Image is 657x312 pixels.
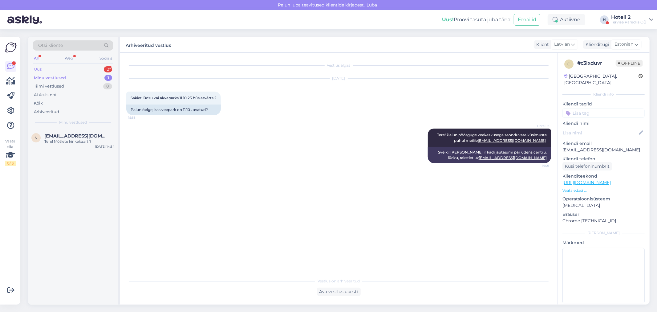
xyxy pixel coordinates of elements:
span: Hotell 2 [526,124,549,128]
span: c [568,62,570,66]
p: Kliendi telefon [562,156,645,162]
div: Aktiivne [548,14,585,25]
div: Tervise Paradiis OÜ [611,20,647,25]
span: natalja.suhacka@gmail.com [44,133,108,139]
p: Märkmed [562,240,645,246]
div: [DATE] [126,76,551,81]
span: Offline [616,60,643,67]
p: [EMAIL_ADDRESS][DOMAIN_NAME] [562,147,645,153]
p: Vaata edasi ... [562,188,645,193]
div: Palun öelge, kas veepark on 11.10 . avatud? [126,105,221,115]
span: Minu vestlused [59,120,87,125]
label: Arhiveeritud vestlus [126,40,171,49]
div: Arhiveeritud [34,109,59,115]
b: Uus! [442,17,454,23]
div: Küsi telefoninumbrit [562,162,612,170]
input: Lisa nimi [563,129,638,136]
span: Estonian [614,41,633,48]
div: Socials [98,54,113,62]
span: 15:53 [128,115,151,120]
p: Klienditeekond [562,173,645,179]
div: Klienditugi [583,41,609,48]
img: Askly Logo [5,42,17,53]
a: [EMAIL_ADDRESS][DOMAIN_NAME] [478,138,546,143]
p: Kliendi nimi [562,120,645,127]
div: [DATE] 14:34 [95,144,115,149]
div: Proovi tasuta juba täna: [442,16,511,23]
div: Vaata siia [5,138,16,166]
div: 2 [104,66,112,72]
div: AI Assistent [34,92,57,98]
div: Web [64,54,75,62]
span: Vestlus on arhiveeritud [318,278,360,284]
div: # c3lxduvr [577,60,616,67]
div: Kliendi info [562,92,645,97]
p: Kliendi email [562,140,645,147]
p: [MEDICAL_DATA] [562,202,645,209]
div: 1 [104,75,112,81]
span: Luba [365,2,379,8]
div: [PERSON_NAME] [562,230,645,236]
div: Ava vestlus uuesti [317,288,361,296]
div: Sveiki! [PERSON_NAME] ir kādi jautājumi par ūdens centru, lūdzu, rakstiet uz [428,147,551,163]
a: [URL][DOMAIN_NAME] [562,180,611,185]
span: n [34,135,38,140]
a: Hotell 2Tervise Paradiis OÜ [611,15,653,25]
div: Uus [34,66,42,72]
div: 0 / 3 [5,161,16,166]
p: Chrome [TECHNICAL_ID] [562,218,645,224]
div: Kõik [34,100,43,106]
a: [EMAIL_ADDRESS][DOMAIN_NAME] [479,155,547,160]
div: [GEOGRAPHIC_DATA], [GEOGRAPHIC_DATA] [564,73,639,86]
div: H [600,15,609,24]
div: 0 [103,83,112,89]
span: Tere! Palun pöörguge veekeskusega seonduvate küsimuste puhul meilile [437,133,548,143]
div: Hotell 2 [611,15,647,20]
p: Brauser [562,211,645,218]
div: Klient [534,41,549,48]
input: Lisa tag [562,109,645,118]
div: Vestlus algas [126,63,551,68]
div: Tiimi vestlused [34,83,64,89]
div: Tere! Mõtlete kinkekaarti? [44,139,115,144]
p: Operatsioonisüsteem [562,196,645,202]
p: Kliendi tag'id [562,101,645,107]
span: Sakiet lūdzu vai akvaparks 11.10 25 būs atvērts ? [131,96,217,100]
div: Minu vestlused [34,75,66,81]
span: Latvian [554,41,570,48]
div: All [33,54,40,62]
span: 16:01 [526,163,549,168]
button: Emailid [514,14,540,26]
span: Otsi kliente [38,42,63,49]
